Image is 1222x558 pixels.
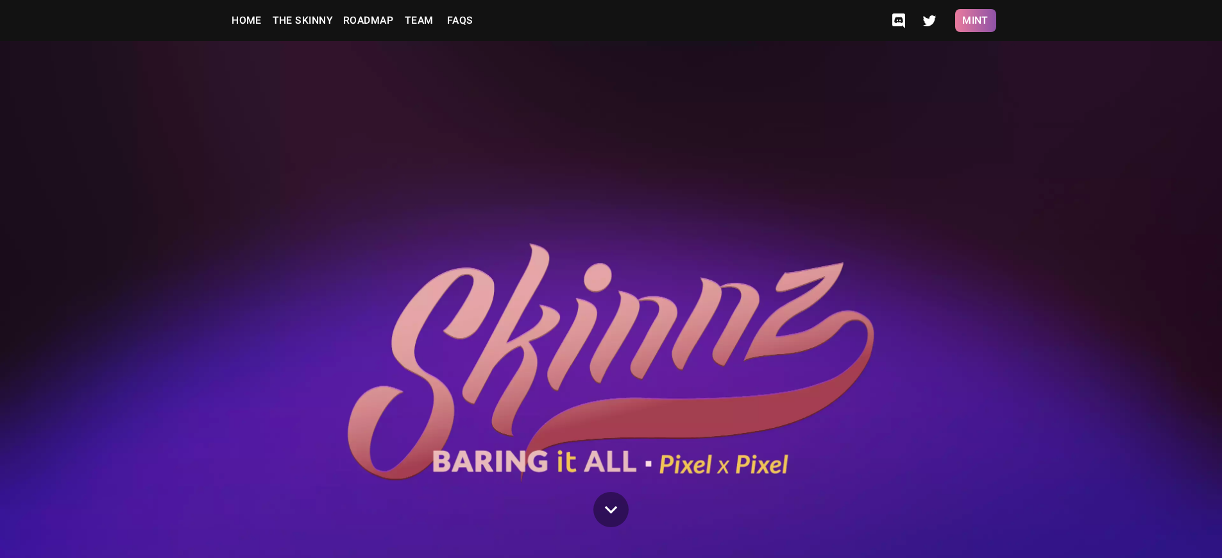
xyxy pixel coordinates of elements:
a: The Skinny [267,8,339,33]
a: Roadmap [338,8,398,33]
a: Home [226,8,267,33]
a: FAQs [439,8,480,33]
button: Mint [955,9,996,32]
a: Team [398,8,439,33]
